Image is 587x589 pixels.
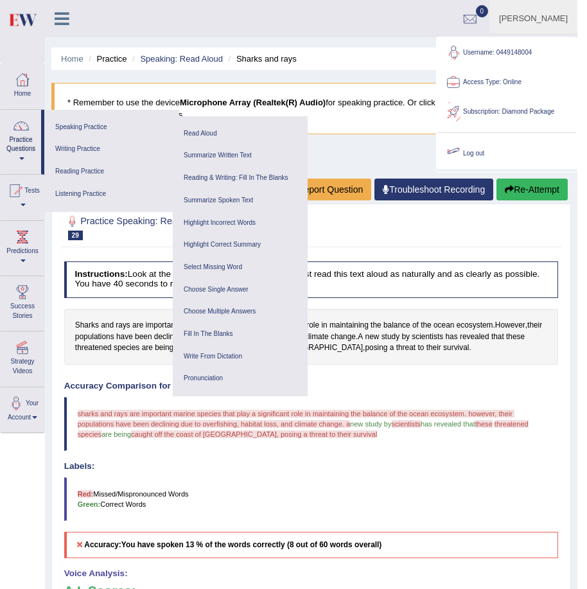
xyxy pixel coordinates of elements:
[225,53,297,65] li: Sharks and rays
[421,420,475,428] span: has revealed that
[179,346,301,368] a: Write From Dictation
[131,430,377,438] span: caught off the coast of [GEOGRAPHIC_DATA], posing a threat to their survival
[179,123,301,145] a: Read Aloud
[401,331,410,343] span: Click to see word definition
[64,477,559,521] blockquote: Missed/Mispronounced Words Correct Words
[179,189,301,212] a: Summarize Spoken Text
[121,540,381,549] b: You have spoken 13 % of the words correctly (8 out of 60 words overall)
[179,234,301,256] a: Highlight Correct Summary
[1,387,44,429] a: Your Account
[1,276,44,327] a: Success Stories
[64,532,559,558] h5: Accuracy:
[64,261,559,298] h4: Look at the text below. In 40 seconds, you must read this text aloud as naturally and as clearly ...
[506,331,525,343] span: Click to see word definition
[496,179,568,200] button: Re-Attempt
[495,420,529,428] span: threatened
[491,331,504,343] span: Click to see word definition
[445,331,457,343] span: Click to see word definition
[426,342,441,354] span: Click to see word definition
[61,54,83,64] a: Home
[179,145,301,167] a: Summarize Written Text
[321,320,327,331] span: Click to see word definition
[460,331,489,343] span: Click to see word definition
[51,183,173,206] a: Listening Practice
[75,331,114,343] span: Click to see word definition
[116,320,130,331] span: Click to see word definition
[179,323,301,346] a: Fill In The Blanks
[1,331,44,382] a: Strategy Videos
[155,342,173,354] span: Click to see word definition
[283,342,363,354] span: Click to see word definition
[390,342,394,354] span: Click to see word definition
[279,179,371,200] button: Report Question
[306,320,319,331] span: Click to see word definition
[412,320,419,331] span: Click to see word definition
[154,331,184,343] span: Click to see word definition
[437,67,576,97] a: Access Type: Online
[51,138,173,161] a: Writing Practice
[1,64,44,105] a: Home
[371,320,381,331] span: Click to see word definition
[392,420,421,428] span: scientists
[358,331,363,343] span: Click to see word definition
[527,320,542,331] span: Click to see word definition
[64,569,559,579] h4: Voice Analysis:
[437,139,576,168] a: Log out
[101,320,114,331] span: Click to see word definition
[51,116,173,139] a: Speaking Practice
[365,331,380,343] span: Click to see word definition
[179,367,301,390] a: Pronunciation
[443,342,469,354] span: Click to see word definition
[179,212,301,234] a: Highlight Incorrect Words
[64,462,559,471] h4: Labels:
[396,342,416,354] span: Click to see word definition
[132,320,143,331] span: Click to see word definition
[365,342,387,354] span: Click to see word definition
[437,97,576,127] a: Subscription: Diamond Package
[78,410,514,428] span: sharks and rays are important marine species that play a significant role in maintaining the bala...
[179,279,301,301] a: Choose Single Answer
[68,231,83,240] span: 29
[74,269,127,279] b: Instructions:
[412,331,443,343] span: Click to see word definition
[64,309,559,365] div: . , , , . , .
[179,301,301,323] a: Choose Multiple Answers
[140,54,223,64] a: Speaking: Read Aloud
[417,342,424,354] span: Click to see word definition
[78,430,101,438] span: species
[374,179,493,200] a: Troubleshoot Recording
[146,320,178,331] span: Click to see word definition
[116,331,133,343] span: Click to see word definition
[179,167,301,189] a: Reading & Writing: Fill In The Blanks
[421,320,432,331] span: Click to see word definition
[495,320,525,331] span: Click to see word definition
[1,175,44,216] a: Tests
[329,320,369,331] span: Click to see word definition
[1,221,44,272] a: Predictions
[101,430,131,438] span: are being
[114,342,139,354] span: Click to see word definition
[437,38,576,67] a: Username: 0449148004
[135,331,152,343] span: Click to see word definition
[85,53,127,65] li: Practice
[180,98,326,107] b: Microphone Array (Realtek(R) Audio)
[51,161,173,183] a: Reading Practice
[75,342,112,354] span: Click to see word definition
[142,342,153,354] span: Click to see word definition
[457,320,493,331] span: Click to see word definition
[331,331,356,343] span: Click to see word definition
[350,420,391,428] span: new study by
[64,213,371,240] h2: Practice Speaking: Read Aloud
[78,500,101,508] b: Green:
[475,420,493,428] span: these
[1,110,41,170] a: Practice Questions
[381,331,399,343] span: Click to see word definition
[304,331,329,343] span: Click to see word definition
[179,256,301,279] a: Select Missing Word
[64,382,559,391] h4: Accuracy Comparison for Reading Scores:
[434,320,454,331] span: Click to see word definition
[78,490,94,498] b: Red:
[51,83,571,134] blockquote: * Remember to use the device for speaking practice. Or click on [Troubleshoot Recording] button b...
[476,5,489,17] span: 0
[75,320,99,331] span: Click to see word definition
